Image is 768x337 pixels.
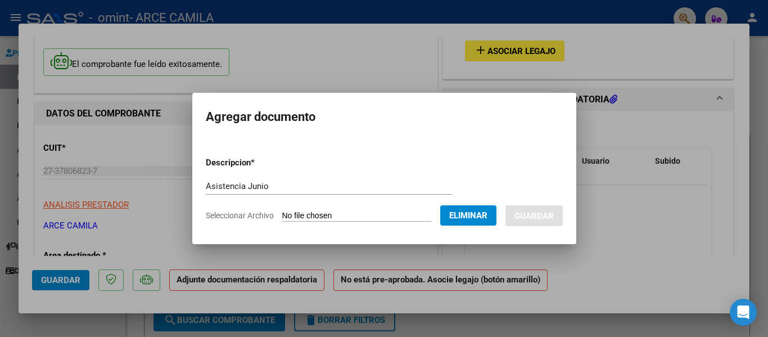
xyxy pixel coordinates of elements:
[449,210,487,221] span: Eliminar
[730,299,757,326] div: Open Intercom Messenger
[440,205,496,226] button: Eliminar
[206,156,313,169] p: Descripcion
[206,211,274,220] span: Seleccionar Archivo
[206,106,563,128] h2: Agregar documento
[514,211,554,221] span: Guardar
[505,205,563,226] button: Guardar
